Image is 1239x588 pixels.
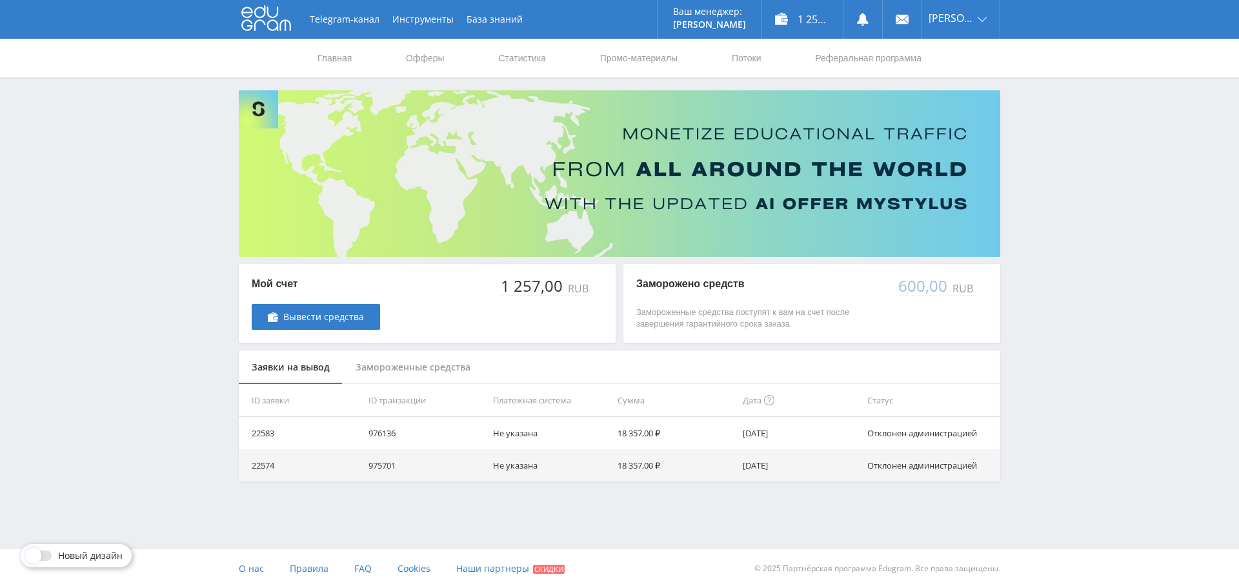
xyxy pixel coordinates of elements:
img: Banner [239,90,1000,257]
td: 976136 [363,417,488,449]
td: Не указана [488,449,612,482]
th: Статус [862,384,1000,417]
a: Cookies [398,549,430,588]
span: Правила [290,562,328,574]
span: Скидки [533,565,565,574]
a: Реферальная программа [814,39,923,77]
td: 22583 [239,417,363,449]
div: 600,00 [897,277,950,295]
div: Замороженные средства [343,350,483,385]
p: Заморожено средств [636,277,884,291]
th: Сумма [612,384,737,417]
span: О нас [239,562,264,574]
td: Отклонен администрацией [862,417,1000,449]
div: © 2025 Партнёрская программа Edugram. Все права защищены. [626,549,1000,588]
th: Платежная система [488,384,612,417]
a: Главная [316,39,353,77]
a: Вывести средства [252,304,380,330]
p: Замороженные средства поступят к вам на счет после завершения гарантийного срока заказа [636,307,884,330]
th: ID заявки [239,384,363,417]
p: Мой счет [252,277,380,291]
td: [DATE] [738,417,862,449]
td: 975701 [363,449,488,482]
a: Промо-материалы [599,39,679,77]
span: Новый дизайн [58,551,123,561]
a: FAQ [354,549,372,588]
th: ID транзакции [363,384,488,417]
th: Дата [738,384,862,417]
p: Ваш менеджер: [673,6,746,17]
span: FAQ [354,562,372,574]
span: [PERSON_NAME] [929,13,974,23]
div: RUB [950,283,974,294]
div: 1 257,00 [499,277,565,295]
div: RUB [565,283,590,294]
td: Отклонен администрацией [862,449,1000,482]
td: Не указана [488,417,612,449]
td: [DATE] [738,449,862,482]
a: Правила [290,549,328,588]
a: Наши партнеры Скидки [456,549,565,588]
span: Вывести средства [283,312,364,322]
a: Потоки [730,39,763,77]
a: О нас [239,549,264,588]
a: Статистика [497,39,547,77]
div: Заявки на вывод [239,350,343,385]
td: 22574 [239,449,363,482]
p: [PERSON_NAME] [673,19,746,30]
span: Cookies [398,562,430,574]
a: Офферы [405,39,446,77]
td: 18 357,00 ₽ [612,449,737,482]
span: Наши партнеры [456,562,529,574]
td: 18 357,00 ₽ [612,417,737,449]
